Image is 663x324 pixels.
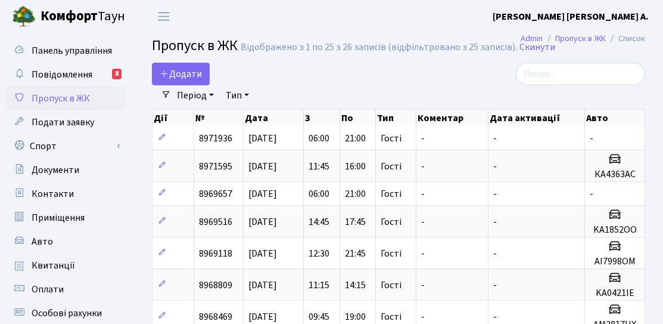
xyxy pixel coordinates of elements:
[32,211,85,224] span: Приміщення
[519,42,555,53] a: Скинути
[345,247,366,260] span: 21:45
[221,85,254,106] a: Тип
[381,189,401,199] span: Гості
[345,132,366,145] span: 21:00
[41,7,125,27] span: Таун
[32,259,75,272] span: Квитанції
[6,134,125,158] a: Спорт
[416,110,488,126] th: Коментар
[32,68,92,81] span: Повідомлення
[421,215,425,229] span: -
[493,310,497,323] span: -
[493,10,649,24] a: [PERSON_NAME] [PERSON_NAME] А.
[345,215,366,229] span: 17:45
[309,247,329,260] span: 12:30
[381,280,401,290] span: Гості
[345,310,366,323] span: 19:00
[381,312,401,322] span: Гості
[244,110,304,126] th: Дата
[32,283,64,296] span: Оплати
[381,249,401,258] span: Гості
[6,39,125,63] a: Панель управління
[421,247,425,260] span: -
[248,310,277,323] span: [DATE]
[41,7,98,26] b: Комфорт
[152,35,238,56] span: Пропуск в ЖК
[199,132,232,145] span: 8971936
[590,132,593,145] span: -
[6,182,125,206] a: Контакти
[152,110,194,126] th: Дії
[32,44,112,57] span: Панель управління
[6,63,125,87] a: Повідомлення8
[493,160,497,173] span: -
[521,32,543,45] a: Admin
[376,110,416,126] th: Тип
[12,5,36,29] img: logo.png
[381,217,401,227] span: Гості
[493,247,497,260] span: -
[6,277,125,301] a: Оплати
[590,224,640,236] h5: KA1852OO
[32,307,102,320] span: Особові рахунки
[6,206,125,230] a: Приміщення
[345,187,366,200] span: 21:00
[199,310,232,323] span: 8968469
[172,85,219,106] a: Період
[309,279,329,292] span: 11:15
[304,110,340,126] th: З
[421,187,425,200] span: -
[248,160,277,173] span: [DATE]
[381,162,401,171] span: Гості
[199,215,232,229] span: 8969516
[555,32,606,45] a: Пропуск в ЖК
[6,254,125,277] a: Квитанції
[309,132,329,145] span: 06:00
[421,310,425,323] span: -
[309,160,329,173] span: 11:45
[248,132,277,145] span: [DATE]
[493,215,497,229] span: -
[152,63,210,85] a: Додати
[309,310,329,323] span: 09:45
[112,69,122,79] div: 8
[345,160,366,173] span: 16:00
[199,247,232,260] span: 8969118
[32,235,53,248] span: Авто
[590,256,640,267] h5: AI7998OM
[590,187,593,200] span: -
[493,132,497,145] span: -
[6,230,125,254] a: Авто
[493,10,649,23] b: [PERSON_NAME] [PERSON_NAME] А.
[421,132,425,145] span: -
[32,163,79,177] span: Документи
[345,279,366,292] span: 14:15
[199,187,232,200] span: 8969657
[590,288,640,299] h5: KA0421IE
[585,110,645,126] th: Авто
[32,116,94,129] span: Подати заявку
[149,7,179,26] button: Переключити навігацію
[493,187,497,200] span: -
[248,215,277,229] span: [DATE]
[6,110,125,134] a: Подати заявку
[493,279,497,292] span: -
[32,187,74,200] span: Контакти
[248,187,277,200] span: [DATE]
[199,160,232,173] span: 8971595
[248,279,277,292] span: [DATE]
[6,158,125,182] a: Документи
[381,134,401,143] span: Гості
[488,110,586,126] th: Дата активації
[6,87,125,110] a: Пропуск в ЖК
[194,110,244,126] th: №
[590,169,640,180] h5: КА4363АС
[421,279,425,292] span: -
[309,187,329,200] span: 06:00
[503,26,663,51] nav: breadcrumb
[421,160,425,173] span: -
[248,247,277,260] span: [DATE]
[199,279,232,292] span: 8968809
[32,92,90,105] span: Пропуск в ЖК
[340,110,376,126] th: По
